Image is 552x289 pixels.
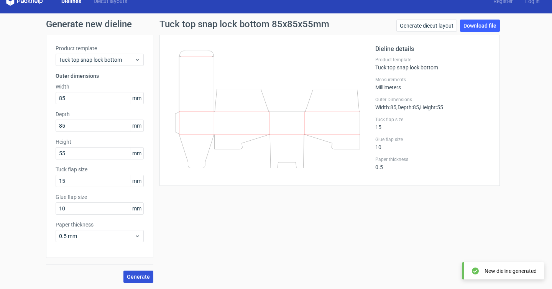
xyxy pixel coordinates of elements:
[375,57,490,71] div: Tuck top snap lock bottom
[396,20,457,32] a: Generate diecut layout
[56,110,144,118] label: Depth
[375,104,396,110] span: Width : 85
[56,166,144,173] label: Tuck flap size
[56,138,144,146] label: Height
[375,77,490,90] div: Millimeters
[375,156,490,163] label: Paper thickness
[485,267,537,275] div: New dieline generated
[56,193,144,201] label: Glue flap size
[375,44,490,54] h2: Dieline details
[46,20,506,29] h1: Generate new dieline
[419,104,443,110] span: , Height : 55
[375,97,490,103] label: Outer Dimensions
[56,221,144,228] label: Paper thickness
[375,156,490,170] div: 0.5
[130,148,143,159] span: mm
[159,20,329,29] h1: Tuck top snap lock bottom 85x85x55mm
[130,175,143,187] span: mm
[375,57,490,63] label: Product template
[375,117,490,123] label: Tuck flap size
[127,274,150,279] span: Generate
[56,44,144,52] label: Product template
[460,20,500,32] a: Download file
[123,271,153,283] button: Generate
[130,120,143,131] span: mm
[396,104,419,110] span: , Depth : 85
[375,136,490,143] label: Glue flap size
[375,136,490,150] div: 10
[130,92,143,104] span: mm
[56,72,144,80] h3: Outer dimensions
[56,83,144,90] label: Width
[375,77,490,83] label: Measurements
[59,56,135,64] span: Tuck top snap lock bottom
[130,203,143,214] span: mm
[375,117,490,130] div: 15
[59,232,135,240] span: 0.5 mm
